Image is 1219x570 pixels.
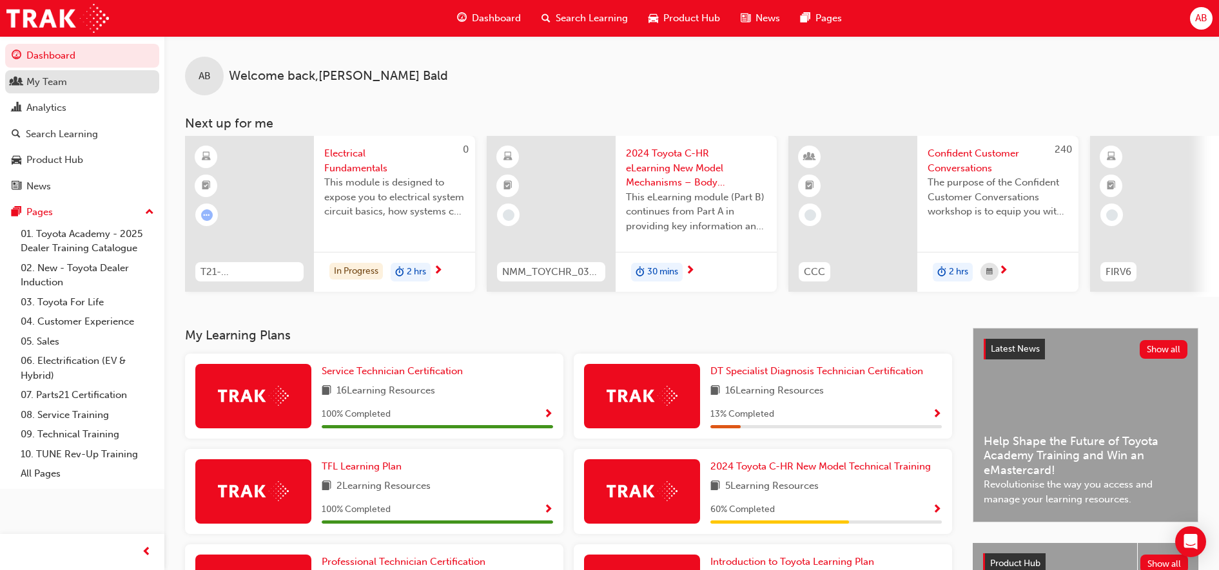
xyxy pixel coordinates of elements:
span: Professional Technician Certification [322,556,485,567]
button: Show all [1140,340,1188,359]
span: learningRecordVerb_NONE-icon [805,209,816,221]
span: 240 [1055,144,1072,155]
button: AB [1190,7,1213,30]
span: next-icon [999,265,1008,277]
a: Dashboard [5,44,159,68]
a: News [5,175,159,198]
button: Show Progress [932,502,942,518]
a: Product Hub [5,148,159,172]
span: people-icon [12,77,21,88]
span: 2024 Toyota C-HR eLearning New Model Mechanisms – Body Electrical – Part B (Module 4) [626,146,766,190]
a: Search Learning [5,122,159,146]
span: Show Progress [932,409,942,421]
a: Professional Technician Certification [322,555,491,569]
div: Search Learning [26,127,98,142]
span: TFL Learning Plan [322,461,402,472]
div: News [26,179,51,194]
a: Latest NewsShow allHelp Shape the Future of Toyota Academy Training and Win an eMastercard!Revolu... [973,328,1198,522]
div: In Progress [329,263,383,280]
a: 09. Technical Training [15,424,159,444]
span: AB [1195,11,1207,26]
a: Service Technician Certification [322,364,468,379]
span: Electrical Fundamentals [324,146,465,175]
button: Pages [5,200,159,224]
a: news-iconNews [730,5,790,32]
span: booktick-icon [805,178,814,195]
span: 100 % Completed [322,502,391,517]
span: 100 % Completed [322,407,391,422]
span: Welcome back , [PERSON_NAME] Bald [229,69,448,84]
span: pages-icon [801,10,810,26]
span: learningResourceType_ELEARNING-icon [1107,149,1116,166]
a: My Team [5,70,159,94]
h3: Next up for me [164,116,1219,131]
span: car-icon [649,10,658,26]
a: All Pages [15,464,159,484]
span: 13 % Completed [710,407,774,422]
a: 01. Toyota Academy - 2025 Dealer Training Catalogue [15,224,159,258]
span: FIRV6 [1106,265,1131,280]
span: Service Technician Certification [322,365,463,377]
span: Introduction to Toyota Learning Plan [710,556,874,567]
span: This module is designed to expose you to electrical system circuit basics, how systems can be aff... [324,175,465,219]
span: booktick-icon [202,178,211,195]
span: 2 hrs [407,265,426,280]
a: 07. Parts21 Certification [15,385,159,405]
span: chart-icon [12,102,21,114]
span: book-icon [710,383,720,399]
div: Open Intercom Messenger [1175,526,1206,557]
div: Product Hub [26,153,83,167]
span: next-icon [685,265,695,277]
img: Trak [6,4,109,33]
span: prev-icon [142,544,151,560]
span: duration-icon [636,264,645,281]
span: book-icon [710,479,720,495]
span: Latest News [991,343,1040,354]
span: Show Progress [543,409,553,421]
a: Analytics [5,96,159,120]
span: DT Specialist Diagnosis Technician Certification [710,365,923,377]
span: pages-icon [12,207,21,218]
button: DashboardMy TeamAnalyticsSearch LearningProduct HubNews [5,41,159,200]
span: search-icon [541,10,551,26]
span: learningResourceType_ELEARNING-icon [202,149,211,166]
a: NMM_TOYCHR_032024_MODULE_42024 Toyota C-HR eLearning New Model Mechanisms – Body Electrical – Par... [487,136,777,292]
span: learningRecordVerb_NONE-icon [503,209,514,221]
a: pages-iconPages [790,5,852,32]
span: calendar-icon [986,264,993,280]
span: learningResourceType_INSTRUCTOR_LED-icon [805,149,814,166]
span: book-icon [322,383,331,399]
div: Analytics [26,100,66,115]
span: 60 % Completed [710,502,775,517]
a: 0T21-FOD_ELEC_PREREQElectrical FundamentalsThis module is designed to expose you to electrical sy... [185,136,475,292]
span: learningRecordVerb_ATTEMPT-icon [201,209,213,221]
a: 04. Customer Experience [15,312,159,332]
img: Trak [607,481,678,501]
span: 0 [463,144,469,155]
span: Search Learning [556,11,628,26]
span: up-icon [145,204,154,221]
img: Trak [607,386,678,406]
a: 10. TUNE Rev-Up Training [15,444,159,464]
span: search-icon [12,129,21,140]
span: learningRecordVerb_NONE-icon [1106,209,1118,221]
span: guage-icon [12,50,21,62]
span: duration-icon [937,264,946,281]
button: Show Progress [543,502,553,518]
a: 02. New - Toyota Dealer Induction [15,258,159,292]
img: Trak [218,386,289,406]
a: Latest NewsShow all [984,339,1187,359]
span: 2024 Toyota C-HR New Model Technical Training [710,461,931,472]
span: This eLearning module (Part B) continues from Part A in providing key information and specificati... [626,190,766,234]
a: 03. Toyota For Life [15,292,159,312]
a: 08. Service Training [15,405,159,425]
span: news-icon [12,181,21,193]
span: duration-icon [395,264,404,281]
span: guage-icon [457,10,467,26]
span: Help Shape the Future of Toyota Academy Training and Win an eMastercard! [984,434,1187,478]
a: car-iconProduct Hub [638,5,730,32]
a: Introduction to Toyota Learning Plan [710,555,879,569]
a: TFL Learning Plan [322,459,407,474]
